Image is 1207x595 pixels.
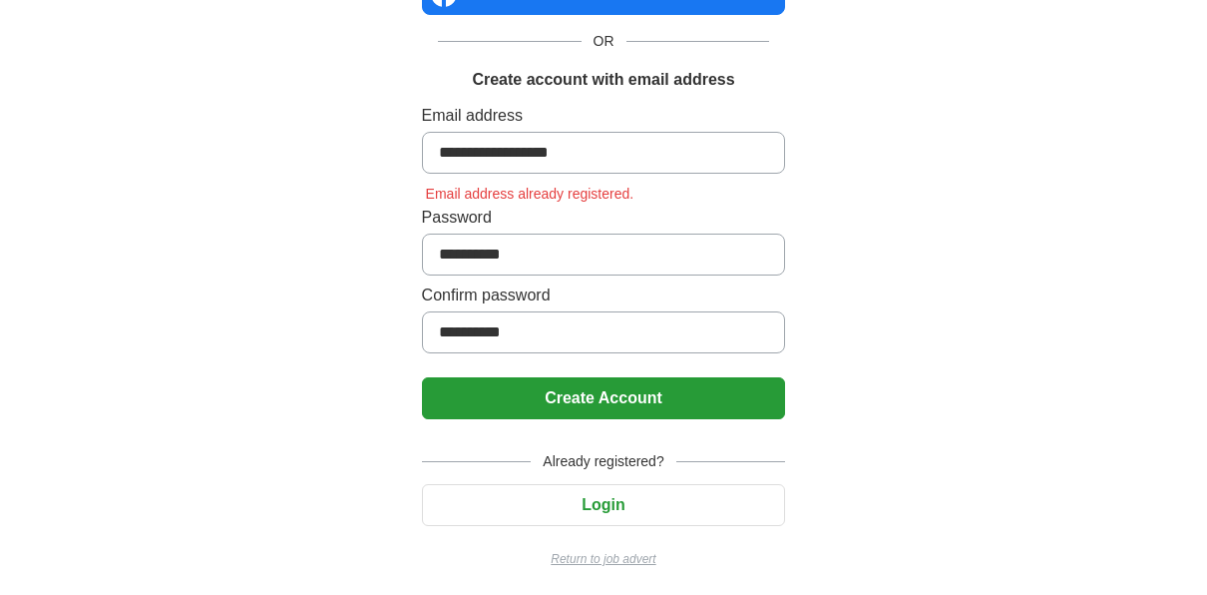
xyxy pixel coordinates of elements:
span: Email address already registered. [422,186,638,202]
label: Password [422,206,786,230]
a: Login [422,496,786,513]
label: Confirm password [422,284,786,307]
span: Already registered? [531,451,675,472]
a: Return to job advert [422,550,786,568]
button: Login [422,484,786,526]
h1: Create account with email address [472,68,734,92]
label: Email address [422,104,786,128]
span: OR [582,31,626,52]
button: Create Account [422,377,786,419]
